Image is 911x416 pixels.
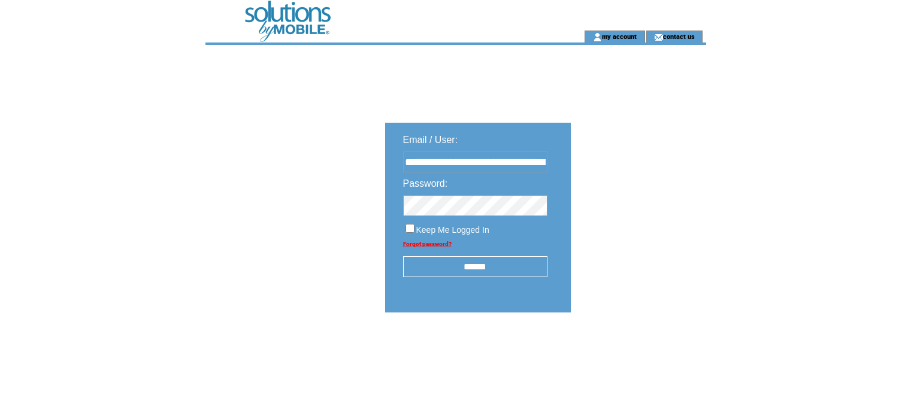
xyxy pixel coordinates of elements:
img: transparent.png;jsessionid=40E22FFB6709949FFE54D494508F24D6 [606,342,665,357]
span: Email / User: [403,135,458,145]
span: Keep Me Logged In [416,225,489,235]
span: Password: [403,178,448,189]
a: contact us [663,32,695,40]
a: my account [602,32,637,40]
img: account_icon.gif;jsessionid=40E22FFB6709949FFE54D494508F24D6 [593,32,602,42]
a: Forgot password? [403,241,452,247]
img: contact_us_icon.gif;jsessionid=40E22FFB6709949FFE54D494508F24D6 [654,32,663,42]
